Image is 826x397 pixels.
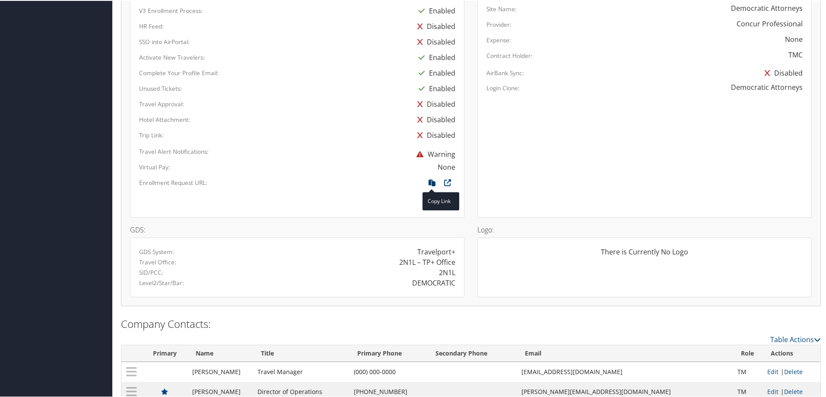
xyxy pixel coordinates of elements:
label: Login Clone: [486,83,520,92]
div: 2N1L – TP+ Office [399,256,455,267]
div: Travelport+ [417,246,455,256]
div: Disabled [413,127,455,142]
td: | [763,361,820,381]
label: Provider: [486,19,511,28]
th: Email [517,344,733,361]
a: Table Actions [770,334,821,343]
label: SID/PCC: [139,267,163,276]
h2: Company Contacts: [121,316,821,330]
div: Concur Professional [737,18,803,28]
div: Enabled [414,49,455,64]
th: Primary Phone [349,344,428,361]
td: [EMAIL_ADDRESS][DOMAIN_NAME] [517,361,733,381]
label: Trip Link: [139,130,164,139]
label: Activate New Travelers: [139,52,205,61]
div: There is Currently No Logo [486,246,803,263]
div: None [438,161,455,172]
div: Democratic Attorneys [731,81,803,92]
a: Delete [784,367,803,375]
div: Disabled [760,64,803,80]
div: Disabled [413,18,455,33]
label: Contract Holder: [486,51,533,59]
td: Travel Manager [253,361,349,381]
label: AirBank Sync: [486,68,524,76]
th: Role [733,344,763,361]
h4: Logo: [477,225,812,232]
label: V3 Enrollment Process: [139,6,203,14]
th: Actions [763,344,820,361]
div: Disabled [413,33,455,49]
div: 2N1L [439,267,455,277]
th: Title [253,344,349,361]
label: Enrollment Request URL: [139,178,207,186]
label: Site Name: [486,4,517,13]
label: Travel Approval: [139,99,184,108]
label: Travel Alert Notifications: [139,146,209,155]
label: Level2/Star/Bar: [139,278,184,286]
td: TM [733,361,763,381]
label: Virtual Pay: [139,162,170,171]
label: SSO into AirPortal: [139,37,190,45]
div: None [785,33,803,44]
th: Primary [142,344,188,361]
div: Enabled [414,2,455,18]
th: Name [188,344,254,361]
div: Enabled [414,64,455,80]
label: Hotel Attachment: [139,114,190,123]
label: Travel Office: [139,257,176,266]
td: (000) 000-0000 [349,361,428,381]
h4: GDS: [130,225,464,232]
label: Unused Tickets: [139,83,182,92]
th: Secondary Phone [428,344,517,361]
span: Warning [412,149,455,158]
label: HR Feed: [139,21,164,30]
label: Expense: [486,35,511,44]
div: DEMOCRATIC [412,277,455,287]
div: Democratic Attorneys [731,2,803,13]
div: Disabled [413,95,455,111]
div: Disabled [413,111,455,127]
a: Delete [784,387,803,395]
label: GDS System: [139,247,174,255]
a: Edit [767,387,778,395]
td: [PERSON_NAME] [188,361,254,381]
div: Enabled [414,80,455,95]
label: Complete Your Profile Email: [139,68,219,76]
div: TMC [788,49,803,59]
a: Edit [767,367,778,375]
